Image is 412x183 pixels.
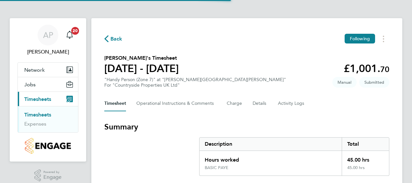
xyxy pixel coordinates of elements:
button: Jobs [18,77,78,91]
span: 70 [380,65,389,74]
button: Back [104,35,122,43]
div: Summary [199,137,389,176]
a: Timesheets [24,112,51,118]
button: Timesheet [104,96,126,111]
span: AP [43,31,53,39]
div: For "Countryside Properties UK Ltd" [104,82,286,88]
a: Expenses [24,121,46,127]
h2: [PERSON_NAME]'s Timesheet [104,54,179,62]
span: 20 [71,27,79,35]
button: Operational Instructions & Comments [136,96,216,111]
button: Activity Logs [278,96,305,111]
span: Timesheets [24,96,51,102]
span: Following [350,36,370,42]
div: Total [342,138,389,151]
span: This timesheet was manually created. [332,77,357,88]
div: Timesheets [18,106,78,132]
div: 45.00 hrs [342,151,389,165]
h1: [DATE] - [DATE] [104,62,179,75]
span: Alex Pierce [17,48,78,56]
button: Timesheets Menu [378,34,389,44]
img: countryside-properties-logo-retina.png [25,138,71,154]
div: BASIC PAYE [205,165,228,170]
nav: Main navigation [10,18,86,162]
span: Jobs [24,81,36,88]
button: Details [253,96,268,111]
div: Description [200,138,342,151]
div: 45.00 hrs [342,165,389,176]
div: "Handy Person (Zone 7)" at "[PERSON_NAME][GEOGRAPHIC_DATA][PERSON_NAME]" [104,77,286,88]
a: 20 [63,25,76,45]
app-decimal: £1,001. [344,62,389,75]
div: Hours worked [200,151,342,165]
span: This timesheet is Submitted. [359,77,389,88]
button: Charge [227,96,242,111]
a: AP[PERSON_NAME] [17,25,78,56]
button: Network [18,63,78,77]
h3: Summary [104,122,389,132]
a: Go to home page [17,138,78,154]
button: Following [345,34,375,43]
button: Timesheets [18,92,78,106]
span: Network [24,67,45,73]
a: Powered byEngage [34,169,62,182]
span: Back [110,35,122,43]
span: Engage [43,175,62,180]
span: Powered by [43,169,62,175]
